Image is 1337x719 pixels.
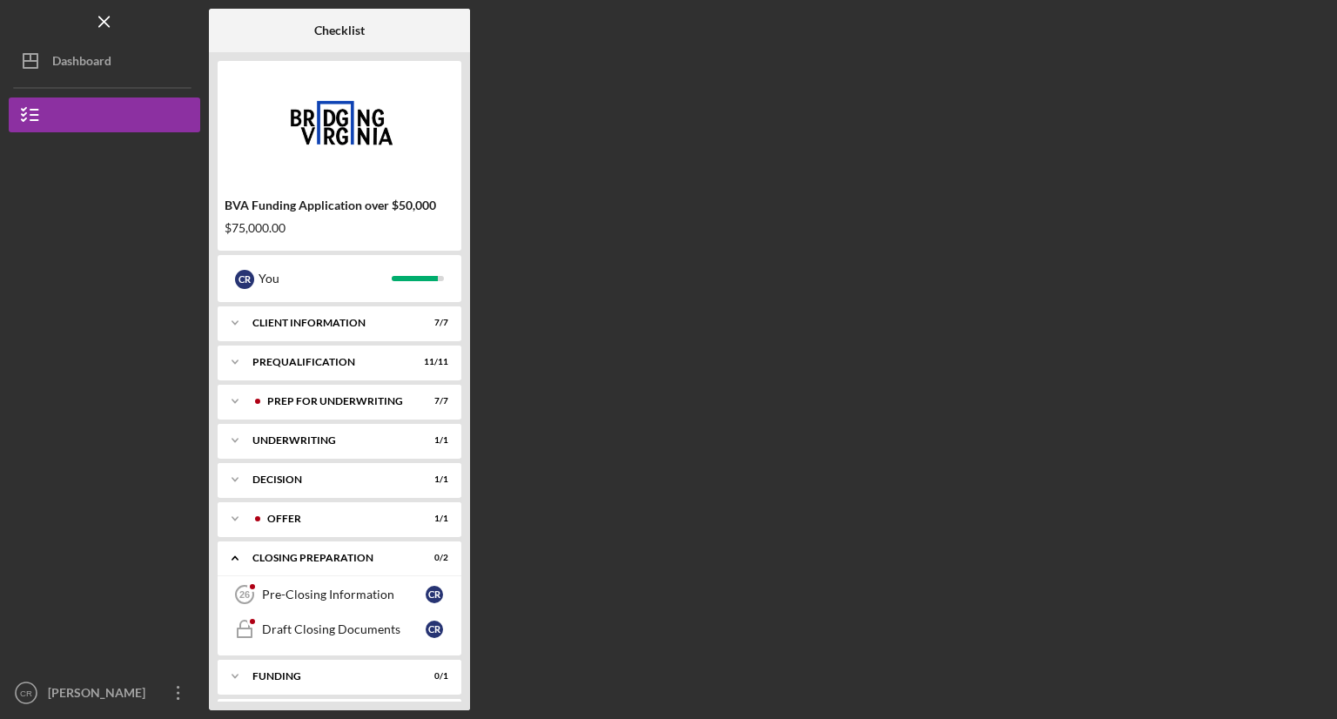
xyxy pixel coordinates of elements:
[218,70,461,174] img: Product logo
[252,435,405,446] div: Underwriting
[225,221,454,235] div: $75,000.00
[252,671,405,682] div: Funding
[417,514,448,524] div: 1 / 1
[235,270,254,289] div: C R
[259,264,392,293] div: You
[52,44,111,83] div: Dashboard
[417,396,448,407] div: 7 / 7
[252,357,405,367] div: Prequalification
[239,589,250,600] tspan: 26
[252,318,405,328] div: Client Information
[267,514,405,524] div: Offer
[252,474,405,485] div: Decision
[417,318,448,328] div: 7 / 7
[226,577,453,612] a: 26Pre-Closing InformationCR
[426,621,443,638] div: C R
[252,553,405,563] div: Closing Preparation
[225,198,454,212] div: BVA Funding Application over $50,000
[9,44,200,78] button: Dashboard
[314,24,365,37] b: Checklist
[9,675,200,710] button: CR[PERSON_NAME]
[44,675,157,715] div: [PERSON_NAME]
[262,588,426,601] div: Pre-Closing Information
[426,586,443,603] div: C R
[226,612,453,647] a: Draft Closing DocumentsCR
[417,474,448,485] div: 1 / 1
[267,396,405,407] div: Prep for Underwriting
[262,622,426,636] div: Draft Closing Documents
[417,435,448,446] div: 1 / 1
[20,689,32,698] text: CR
[417,671,448,682] div: 0 / 1
[417,357,448,367] div: 11 / 11
[417,553,448,563] div: 0 / 2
